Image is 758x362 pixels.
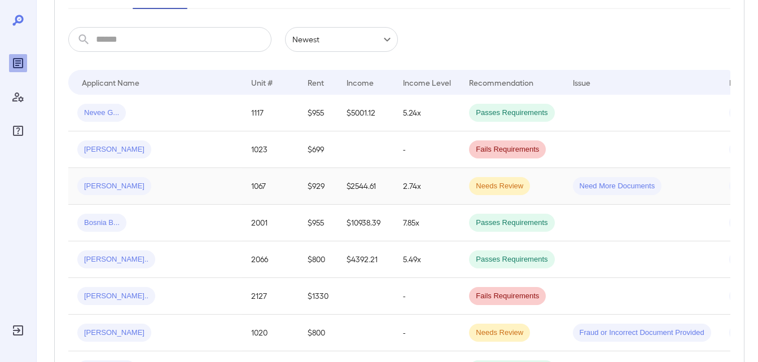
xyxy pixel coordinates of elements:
[729,76,757,89] div: Method
[9,54,27,72] div: Reports
[469,108,554,118] span: Passes Requirements
[242,131,299,168] td: 1023
[242,241,299,278] td: 2066
[77,144,151,155] span: [PERSON_NAME]
[9,88,27,106] div: Manage Users
[469,144,546,155] span: Fails Requirements
[347,76,374,89] div: Income
[469,218,554,228] span: Passes Requirements
[9,321,27,339] div: Log Out
[338,95,394,131] td: $5001.12
[299,205,338,241] td: $955
[242,315,299,351] td: 1020
[573,76,591,89] div: Issue
[82,76,139,89] div: Applicant Name
[338,205,394,241] td: $10938.39
[394,168,460,205] td: 2.74x
[573,328,711,338] span: Fraud or Incorrect Document Provided
[394,205,460,241] td: 7.85x
[394,241,460,278] td: 5.49x
[242,278,299,315] td: 2127
[242,168,299,205] td: 1067
[573,181,662,192] span: Need More Documents
[469,328,530,338] span: Needs Review
[242,95,299,131] td: 1117
[394,95,460,131] td: 5.24x
[77,181,151,192] span: [PERSON_NAME]
[394,315,460,351] td: -
[299,168,338,205] td: $929
[394,131,460,168] td: -
[469,76,533,89] div: Recommendation
[251,76,273,89] div: Unit #
[77,291,155,302] span: [PERSON_NAME]..
[403,76,451,89] div: Income Level
[299,278,338,315] td: $1330
[469,254,554,265] span: Passes Requirements
[299,241,338,278] td: $800
[77,328,151,338] span: [PERSON_NAME]
[77,254,155,265] span: [PERSON_NAME]..
[469,181,530,192] span: Needs Review
[299,95,338,131] td: $955
[299,131,338,168] td: $699
[338,168,394,205] td: $2544.61
[308,76,326,89] div: Rent
[394,278,460,315] td: -
[9,122,27,140] div: FAQ
[338,241,394,278] td: $4392.21
[299,315,338,351] td: $800
[285,27,398,52] div: Newest
[242,205,299,241] td: 2001
[469,291,546,302] span: Fails Requirements
[77,218,126,228] span: Bosnia B...
[77,108,126,118] span: Nevee G...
